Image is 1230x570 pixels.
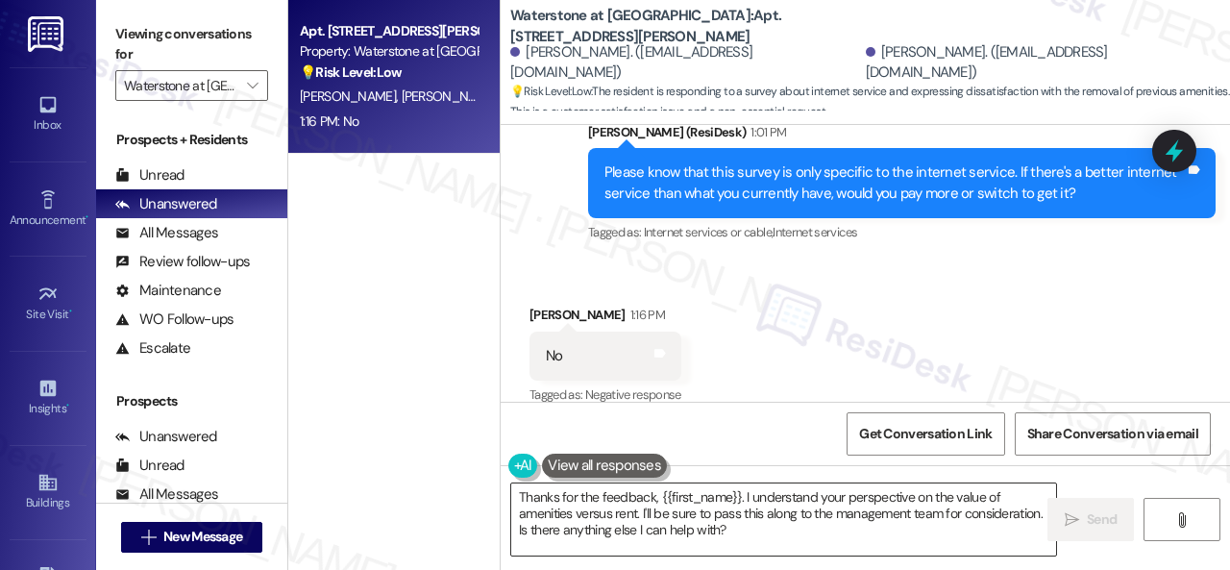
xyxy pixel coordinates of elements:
span: Share Conversation via email [1027,424,1198,444]
b: Waterstone at [GEOGRAPHIC_DATA]: Apt. [STREET_ADDRESS][PERSON_NAME] [510,6,895,47]
span: Negative response [585,386,681,403]
input: All communities [124,70,237,101]
div: [PERSON_NAME] (ResiDesk) [588,122,1216,149]
div: 1:16 PM [626,305,665,325]
div: Unanswered [115,194,217,214]
a: Inbox [10,88,86,140]
div: All Messages [115,484,218,505]
button: Send [1047,498,1134,541]
span: Get Conversation Link [859,424,992,444]
div: Tagged as: [529,381,681,409]
span: [PERSON_NAME] [402,87,498,105]
div: 1:01 PM [746,122,786,142]
div: No [546,346,563,366]
i:  [141,530,156,545]
div: Please know that this survey is only specific to the internet service. If there's a better intern... [604,162,1185,204]
div: All Messages [115,223,218,243]
div: Prospects [96,391,287,411]
strong: 💡 Risk Level: Low [510,84,591,99]
div: Escalate [115,338,190,359]
div: 1:16 PM: No [300,112,358,130]
span: • [69,305,72,318]
span: Internet services [773,224,857,240]
span: New Message [163,527,242,547]
div: Apt. [STREET_ADDRESS][PERSON_NAME] [300,21,478,41]
textarea: Thanks for the feedback, {{first_name}}. I understand your perspective on the value of amenities ... [511,483,1056,556]
button: New Message [121,522,263,553]
div: Maintenance [115,281,221,301]
img: ResiDesk Logo [28,16,67,52]
i:  [1065,512,1079,528]
i:  [1174,512,1189,528]
div: Tagged as: [588,218,1216,246]
a: Site Visit • [10,278,86,330]
a: Insights • [10,372,86,424]
span: • [66,399,69,412]
span: Send [1087,509,1117,530]
div: Unread [115,165,184,186]
button: Share Conversation via email [1015,412,1211,456]
div: [PERSON_NAME]. ([EMAIL_ADDRESS][DOMAIN_NAME]) [510,42,861,84]
label: Viewing conversations for [115,19,268,70]
span: [PERSON_NAME] [300,87,402,105]
span: Internet services or cable , [644,224,773,240]
span: : The resident is responding to a survey about internet service and expressing dissatisfaction wi... [510,82,1230,123]
a: Buildings [10,466,86,518]
div: WO Follow-ups [115,310,234,330]
div: Unread [115,456,184,476]
div: Review follow-ups [115,252,250,272]
button: Get Conversation Link [847,412,1004,456]
div: [PERSON_NAME]. ([EMAIL_ADDRESS][DOMAIN_NAME]) [866,42,1217,84]
strong: 💡 Risk Level: Low [300,63,402,81]
div: [PERSON_NAME] [529,305,681,332]
i:  [247,78,258,93]
span: • [86,211,88,224]
div: Property: Waterstone at [GEOGRAPHIC_DATA] [300,41,478,62]
div: Prospects + Residents [96,130,287,150]
div: Unanswered [115,427,217,447]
